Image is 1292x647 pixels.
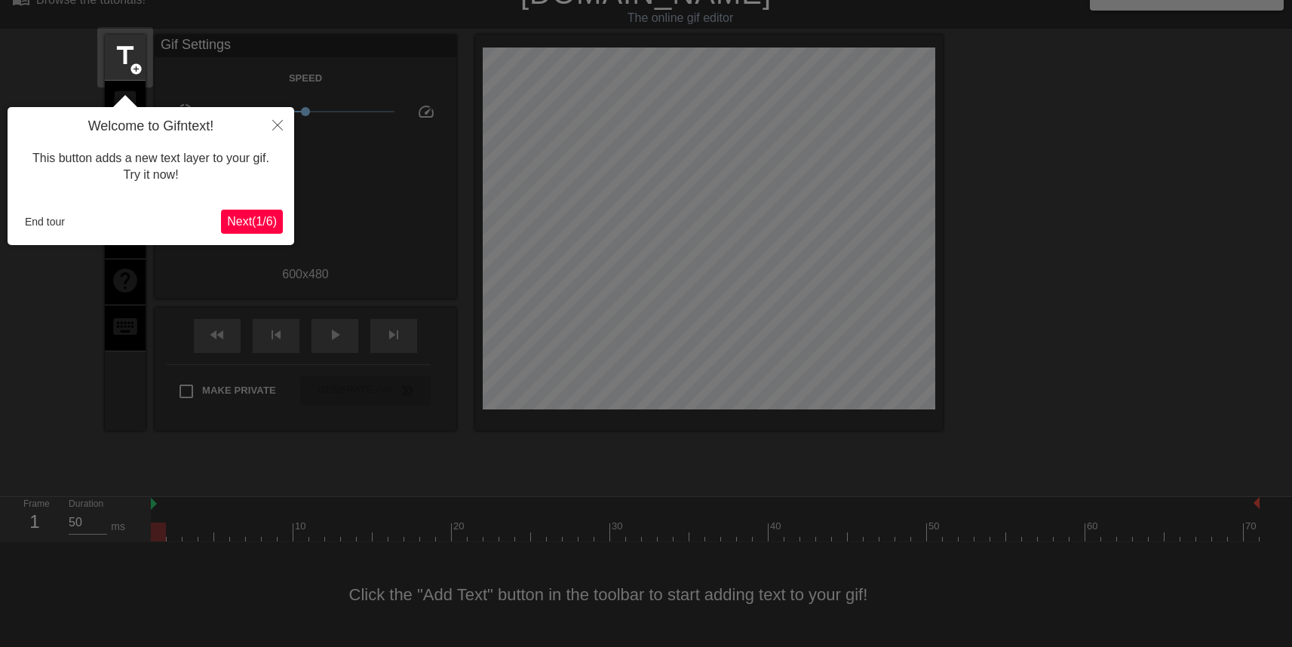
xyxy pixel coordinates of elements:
[19,210,71,233] button: End tour
[221,210,283,234] button: Next
[19,118,283,135] h4: Welcome to Gifntext!
[19,135,283,199] div: This button adds a new text layer to your gif. Try it now!
[227,215,277,228] span: Next ( 1 / 6 )
[261,107,294,142] button: Close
